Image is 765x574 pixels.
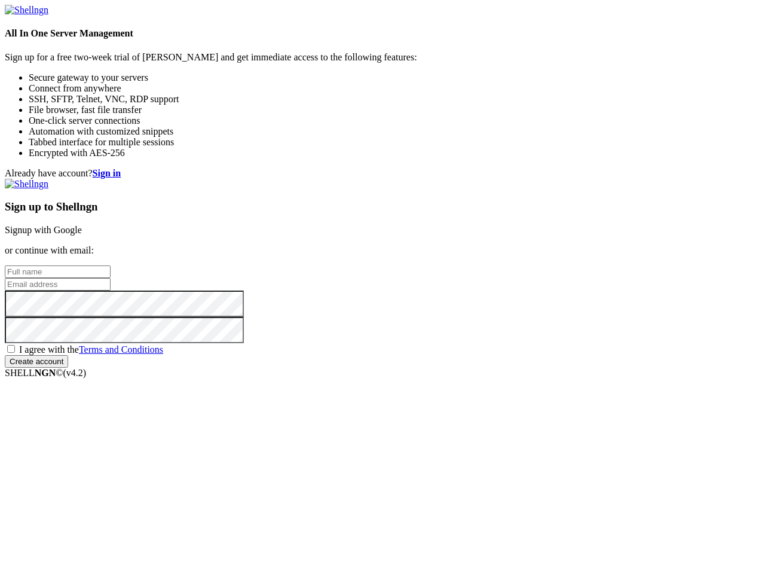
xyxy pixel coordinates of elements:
[5,179,48,190] img: Shellngn
[5,52,760,63] p: Sign up for a free two-week trial of [PERSON_NAME] and get immediate access to the following feat...
[5,368,86,378] span: SHELL ©
[35,368,56,378] b: NGN
[29,148,760,158] li: Encrypted with AES-256
[93,168,121,178] a: Sign in
[7,345,15,353] input: I agree with theTerms and Conditions
[29,105,760,115] li: File browser, fast file transfer
[29,137,760,148] li: Tabbed interface for multiple sessions
[5,245,760,256] p: or continue with email:
[79,344,163,355] a: Terms and Conditions
[29,72,760,83] li: Secure gateway to your servers
[5,225,82,235] a: Signup with Google
[63,368,87,378] span: 4.2.0
[5,168,760,179] div: Already have account?
[29,115,760,126] li: One-click server connections
[5,265,111,278] input: Full name
[5,5,48,16] img: Shellngn
[5,355,68,368] input: Create account
[29,94,760,105] li: SSH, SFTP, Telnet, VNC, RDP support
[5,200,760,213] h3: Sign up to Shellngn
[5,278,111,291] input: Email address
[29,83,760,94] li: Connect from anywhere
[29,126,760,137] li: Automation with customized snippets
[19,344,163,355] span: I agree with the
[5,28,760,39] h4: All In One Server Management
